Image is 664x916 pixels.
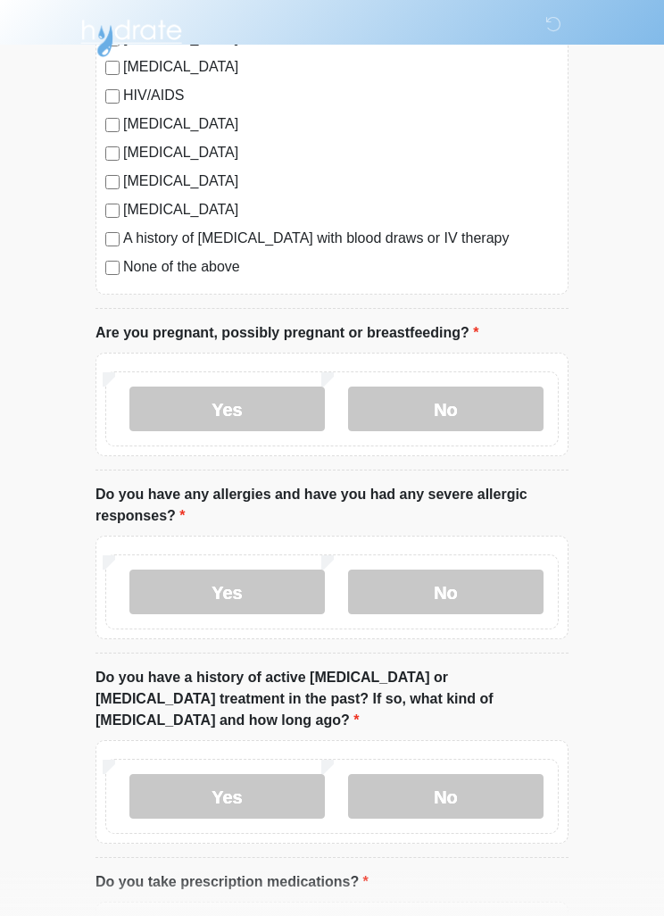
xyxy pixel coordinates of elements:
[105,232,120,246] input: A history of [MEDICAL_DATA] with blood draws or IV therapy
[123,228,559,249] label: A history of [MEDICAL_DATA] with blood draws or IV therapy
[123,199,559,221] label: [MEDICAL_DATA]
[95,322,478,344] label: Are you pregnant, possibly pregnant or breastfeeding?
[348,774,544,819] label: No
[95,871,369,893] label: Do you take prescription medications?
[123,113,559,135] label: [MEDICAL_DATA]
[95,484,569,527] label: Do you have any allergies and have you had any severe allergic responses?
[95,667,569,731] label: Do you have a history of active [MEDICAL_DATA] or [MEDICAL_DATA] treatment in the past? If so, wh...
[105,261,120,275] input: None of the above
[123,142,559,163] label: [MEDICAL_DATA]
[123,256,559,278] label: None of the above
[129,387,325,431] label: Yes
[123,85,559,106] label: HIV/AIDS
[105,175,120,189] input: [MEDICAL_DATA]
[78,13,185,58] img: Hydrate IV Bar - Scottsdale Logo
[129,570,325,614] label: Yes
[105,89,120,104] input: HIV/AIDS
[129,774,325,819] label: Yes
[105,146,120,161] input: [MEDICAL_DATA]
[123,171,559,192] label: [MEDICAL_DATA]
[105,204,120,218] input: [MEDICAL_DATA]
[105,118,120,132] input: [MEDICAL_DATA]
[348,387,544,431] label: No
[348,570,544,614] label: No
